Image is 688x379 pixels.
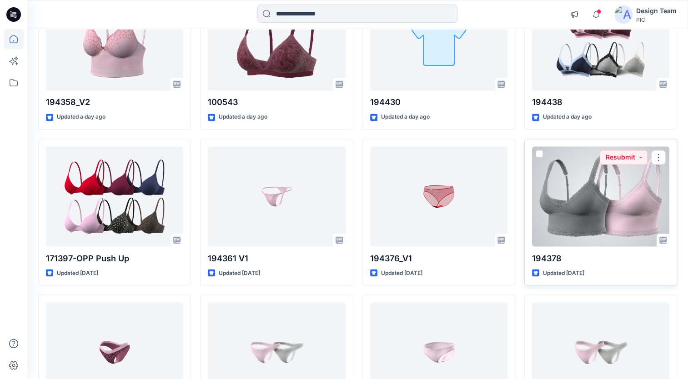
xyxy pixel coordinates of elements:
[614,5,633,24] img: avatar
[543,112,592,122] p: Updated a day ago
[57,112,105,122] p: Updated a day ago
[636,16,677,23] div: PIC
[370,96,507,109] p: 194430
[532,96,669,109] p: 194438
[532,146,669,246] a: 194378
[636,5,677,16] div: Design Team
[46,252,183,264] p: 171397-OPP Push Up
[532,252,669,264] p: 194378
[219,268,260,278] p: Updated [DATE]
[57,268,98,278] p: Updated [DATE]
[381,268,422,278] p: Updated [DATE]
[46,146,183,246] a: 171397-OPP Push Up
[46,96,183,109] p: 194358_V2
[219,112,267,122] p: Updated a day ago
[208,96,345,109] p: 100543
[543,268,584,278] p: Updated [DATE]
[208,146,345,246] a: 194361 V1
[370,252,507,264] p: 194376_V1
[381,112,430,122] p: Updated a day ago
[370,146,507,246] a: 194376_V1
[208,252,345,264] p: 194361 V1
